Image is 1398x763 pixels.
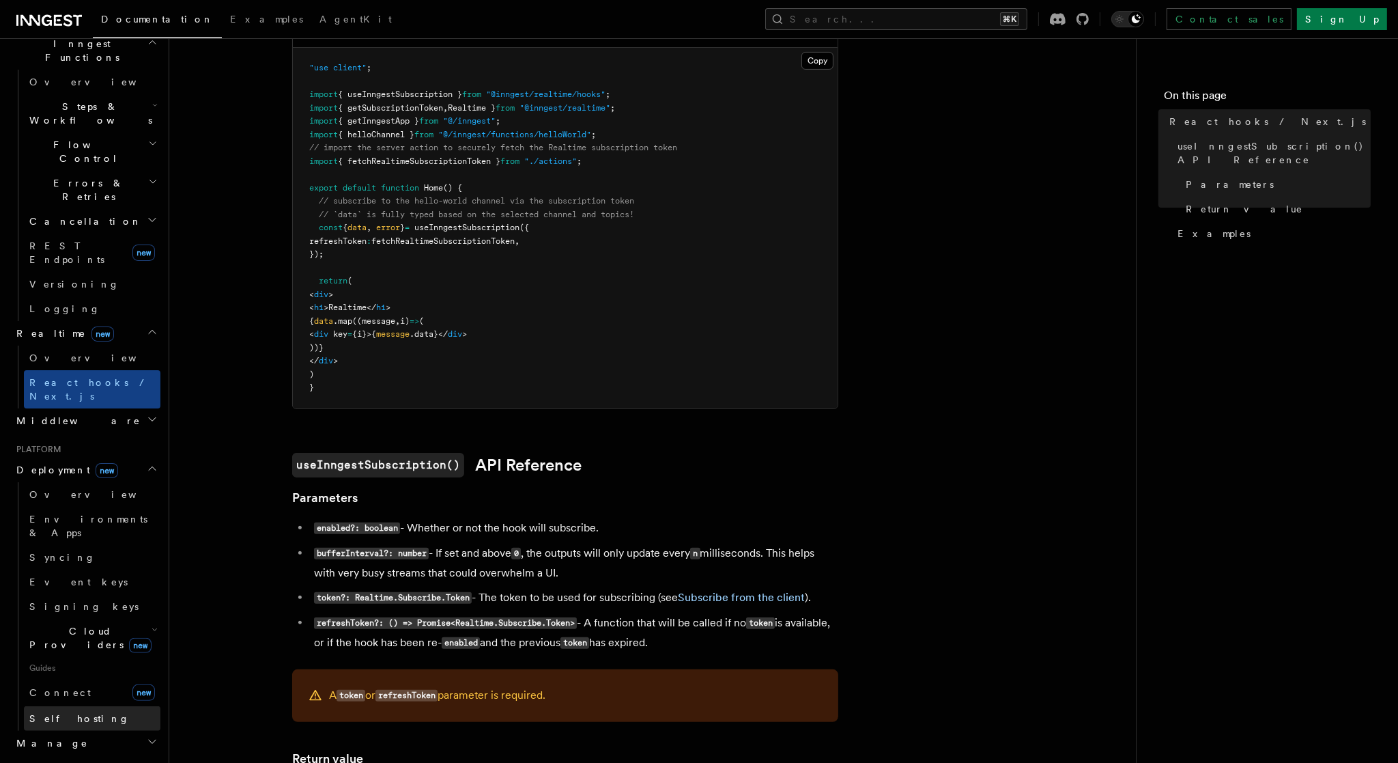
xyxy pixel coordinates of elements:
[419,316,424,326] span: (
[519,223,529,232] span: ({
[230,14,303,25] span: Examples
[309,183,338,193] span: export
[496,103,515,113] span: from
[1000,12,1019,26] kbd: ⌘K
[1167,8,1292,30] a: Contact sales
[338,89,462,99] span: { useInngestSubscription }
[448,103,496,113] span: Realtime }
[352,316,395,326] span: ((message
[319,210,634,219] span: // `data` is fully typed based on the selected channel and topics!
[1172,134,1371,172] a: useInngestSubscription() API Reference
[765,8,1027,30] button: Search...⌘K
[448,329,462,339] span: div
[560,637,589,649] code: token
[395,316,400,326] span: ,
[1172,221,1371,246] a: Examples
[333,329,347,339] span: key
[319,276,347,286] span: return
[309,103,338,113] span: import
[386,303,390,312] span: >
[309,383,314,392] span: }
[24,171,160,209] button: Errors & Retries
[343,223,347,232] span: {
[410,316,419,326] span: =>
[1180,172,1371,197] a: Parameters
[11,327,114,340] span: Realtime
[29,240,104,265] span: REST Endpoints
[24,214,142,228] span: Cancellation
[1164,109,1371,134] a: React hooks / Next.js
[132,684,155,701] span: new
[462,89,481,99] span: from
[405,223,410,232] span: =
[1186,178,1274,191] span: Parameters
[11,321,160,346] button: Realtimenew
[462,329,467,339] span: >
[309,63,367,72] span: "use client"
[309,303,314,312] span: <
[311,4,400,37] a: AgentKit
[424,183,443,193] span: Home
[29,601,139,612] span: Signing keys
[24,272,160,296] a: Versioning
[347,223,367,232] span: data
[309,89,338,99] span: import
[746,618,775,629] code: token
[347,329,352,339] span: =
[400,223,405,232] span: }
[310,544,838,583] li: - If set and above , the outputs will only update every milliseconds. This helps with very busy s...
[29,552,96,563] span: Syncing
[329,686,545,706] p: A or parameter is required.
[1180,197,1371,221] a: Return value
[486,89,605,99] span: "@inngest/realtime/hooks"
[309,143,677,152] span: // import the server action to securely fetch the Realtime subscription token
[309,316,314,326] span: {
[24,176,148,204] span: Errors & Retries
[438,130,591,139] span: "@/inngest/functions/helloWorld"
[310,518,838,538] li: - Whether or not the hook will subscribe.
[24,507,160,545] a: Environments & Apps
[511,548,521,559] code: 0
[400,316,410,326] span: i)
[11,736,88,750] span: Manage
[24,679,160,706] a: Connectnew
[309,236,367,246] span: refreshToken
[11,346,160,408] div: Realtimenew
[11,31,160,70] button: Inngest Functions
[314,316,333,326] span: data
[309,356,319,365] span: </
[309,116,338,126] span: import
[29,377,150,402] span: React hooks / Next.js
[11,731,160,755] button: Manage
[24,624,152,652] span: Cloud Providers
[515,236,519,246] span: ,
[500,156,519,166] span: from
[11,463,118,477] span: Deployment
[338,130,414,139] span: { helloChannel }
[292,453,582,477] a: useInngestSubscription()API Reference
[24,545,160,570] a: Syncing
[24,234,160,272] a: REST Endpointsnew
[414,223,519,232] span: useInngestSubscription
[419,116,438,126] span: from
[319,196,634,206] span: // subscribe to the hello-world channel via the subscription token
[375,690,438,702] code: refreshToken
[678,591,805,604] a: Subscribe from the client
[319,223,343,232] span: const
[132,245,155,261] span: new
[24,619,160,657] button: Cloud Providersnew
[314,290,328,299] span: div
[29,577,128,587] span: Event keys
[801,52,833,70] button: Copy
[1178,139,1371,167] span: useInngestSubscription() API Reference
[11,37,147,64] span: Inngest Functions
[376,329,410,339] span: message
[292,453,464,477] code: useInngestSubscription()
[310,613,838,653] li: - A function that will be called if no is available, or if the hook has been re- and the previous...
[24,94,160,133] button: Steps & Workflows
[319,356,333,365] span: div
[333,356,338,365] span: >
[376,303,386,312] span: h1
[129,638,152,653] span: new
[96,463,118,478] span: new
